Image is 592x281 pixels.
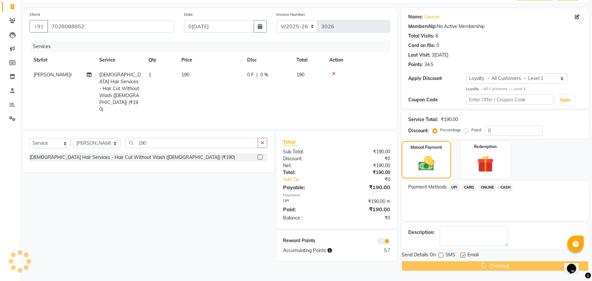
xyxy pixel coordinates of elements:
[256,71,258,78] span: |
[466,94,553,105] input: Enter Offer / Coupon Code
[408,75,466,82] div: Apply Discount
[472,154,499,174] img: _gift.svg
[366,247,395,254] div: 5.7
[30,12,40,17] label: Client
[408,23,582,30] div: No Active Membership
[278,169,337,176] div: Total:
[346,176,395,183] div: ₹0
[408,52,430,59] div: Last Visit:
[408,13,423,20] div: Name:
[30,154,235,161] div: [DEMOGRAPHIC_DATA] Hair Services - Hair Cut Without Wash ([DEMOGRAPHIC_DATA]) (₹190)
[337,205,395,213] div: ₹190.00
[467,251,479,260] span: Email
[296,72,304,78] span: 190
[181,72,189,78] span: 190
[278,247,366,254] div: Accumulating Points
[30,40,395,53] div: Services
[408,229,435,236] div: Description:
[247,71,254,78] span: 0 F
[474,144,497,150] label: Redemption
[34,72,72,78] span: [PERSON_NAME]r
[445,251,455,260] span: SMS
[293,53,325,67] th: Total
[402,251,436,260] span: Send Details On
[337,162,395,169] div: ₹190.00
[466,86,582,92] div: All Customers → Level 1
[408,33,434,39] div: Total Visits:
[414,154,439,173] img: _cash.svg
[283,139,298,145] span: Total
[325,53,390,67] th: Action
[424,13,439,20] a: Gaurav
[95,53,145,67] th: Service
[564,255,585,274] iframe: chat widget
[278,155,337,162] div: Discount:
[408,42,435,49] div: Card on file:
[408,23,437,30] div: Membership:
[243,53,293,67] th: Disc
[278,205,337,213] div: Paid:
[278,237,337,244] div: Reward Points
[441,116,458,123] div: ₹190.00
[466,87,484,91] strong: Loyalty →
[126,138,258,148] input: Search or Scan
[408,96,466,103] div: Coupon Code
[260,71,268,78] span: 0 %
[278,148,337,155] div: Sub Total:
[337,215,395,221] div: ₹0
[436,33,438,39] div: 6
[408,116,438,123] div: Service Total:
[408,184,447,191] span: Payment Methods
[337,155,395,162] div: ₹0
[337,148,395,155] div: ₹190.00
[411,144,442,150] label: Manual Payment
[471,127,481,133] label: Fixed
[47,20,174,33] input: Search by Name/Mobile/Email/Code
[278,215,337,221] div: Balance :
[283,192,390,198] div: Payments
[30,53,95,67] th: Stylist
[184,12,193,17] label: Date
[499,184,513,191] span: CASH
[408,61,423,68] div: Points:
[556,95,575,105] button: Apply
[178,53,243,67] th: Price
[278,198,337,205] div: UPI
[99,72,141,112] span: [DEMOGRAPHIC_DATA] Hair Services - Hair Cut Without Wash ([DEMOGRAPHIC_DATA]) (₹190)
[149,72,151,78] span: 1
[278,162,337,169] div: Net:
[479,184,496,191] span: ONLINE
[462,184,476,191] span: CARD
[337,169,395,176] div: ₹190.00
[337,183,395,191] div: ₹190.00
[277,12,305,17] label: Invoice Number
[432,52,448,59] div: 3[DATE]
[337,198,395,205] div: ₹190.00
[408,127,429,134] div: Discount:
[440,127,461,133] label: Percentage
[278,176,346,183] a: Add Tip
[145,53,178,67] th: Qty
[278,183,337,191] div: Payable:
[30,20,48,33] button: +91
[449,184,460,191] span: UPI
[424,61,433,68] div: 34.5
[437,42,439,49] div: 0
